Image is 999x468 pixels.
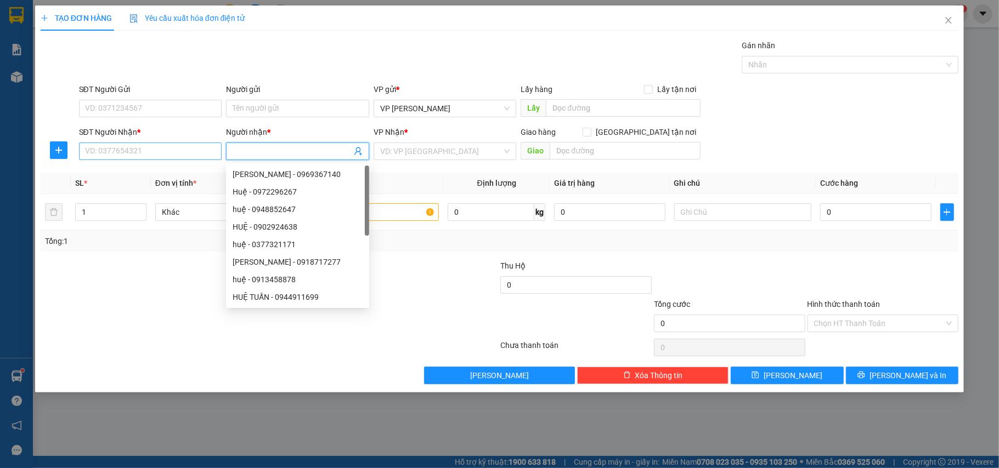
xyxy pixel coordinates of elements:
[635,369,683,381] span: Xóa Thông tin
[674,203,812,221] input: Ghi Chú
[75,179,84,187] span: SL
[226,236,369,253] div: huệ - 0377321171
[670,173,816,194] th: Ghi chú
[233,186,363,198] div: Huệ - 0972296267
[374,128,404,136] span: VP Nhận
[41,14,112,22] span: TẠO ĐƠN HÀNG
[233,238,363,250] div: huệ - 0377321171
[944,16,953,25] span: close
[764,369,822,381] span: [PERSON_NAME]
[374,83,517,95] div: VP gửi
[499,339,653,358] div: Chưa thanh toán
[623,371,631,380] span: delete
[103,27,459,41] li: 26 Phó Cơ Điều, Phường 12
[731,367,844,384] button: save[PERSON_NAME]
[233,203,363,215] div: huệ - 0948852647
[233,221,363,233] div: HUỆ - 0902924638
[226,83,369,95] div: Người gửi
[41,14,48,22] span: plus
[846,367,959,384] button: printer[PERSON_NAME] và In
[380,100,510,117] span: VP Bạc Liêu
[521,99,546,117] span: Lấy
[162,204,286,220] span: Khác
[470,369,529,381] span: [PERSON_NAME]
[103,41,459,54] li: Hotline: 02839552959
[808,300,881,309] label: Hình thức thanh toán
[233,273,363,286] div: huệ - 0913458878
[752,371,759,380] span: save
[500,261,526,270] span: Thu Hộ
[226,126,369,138] div: Người nhận
[521,85,552,94] span: Lấy hàng
[226,288,369,306] div: HUỆ TUẤN - 0944911699
[654,300,690,309] span: Tổng cước
[14,14,69,69] img: logo.jpg
[155,179,196,187] span: Đơn vị tính
[424,367,575,384] button: [PERSON_NAME]
[129,14,245,22] span: Yêu cầu xuất hóa đơn điện tử
[45,203,63,221] button: delete
[50,141,67,159] button: plus
[857,371,865,380] span: printer
[79,126,222,138] div: SĐT Người Nhận
[870,369,946,381] span: [PERSON_NAME] và In
[50,146,67,155] span: plus
[226,218,369,236] div: HUỆ - 0902924638
[941,208,954,216] span: plus
[577,367,729,384] button: deleteXóa Thông tin
[129,14,138,23] img: icon
[226,165,369,183] div: kim huệ - 0969367140
[933,5,964,36] button: Close
[820,179,858,187] span: Cước hàng
[554,203,665,221] input: 0
[653,83,701,95] span: Lấy tận nơi
[233,168,363,180] div: [PERSON_NAME] - 0969367140
[79,83,222,95] div: SĐT Người Gửi
[226,253,369,271] div: kim Huệ - 0918717277
[546,99,701,117] input: Dọc đường
[233,256,363,268] div: [PERSON_NAME] - 0918717277
[226,271,369,288] div: huệ - 0913458878
[233,291,363,303] div: HUỆ TUẤN - 0944911699
[14,79,191,98] b: GỬI : VP [PERSON_NAME]
[591,126,701,138] span: [GEOGRAPHIC_DATA] tận nơi
[554,179,595,187] span: Giá trị hàng
[302,203,439,221] input: VD: Bàn, Ghế
[354,147,363,156] span: user-add
[521,128,556,136] span: Giao hàng
[477,179,516,187] span: Định lượng
[521,142,550,159] span: Giao
[940,203,955,221] button: plus
[550,142,701,159] input: Dọc đường
[534,203,545,221] span: kg
[226,183,369,201] div: Huệ - 0972296267
[742,41,775,50] label: Gán nhãn
[45,235,386,247] div: Tổng: 1
[226,201,369,218] div: huệ - 0948852647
